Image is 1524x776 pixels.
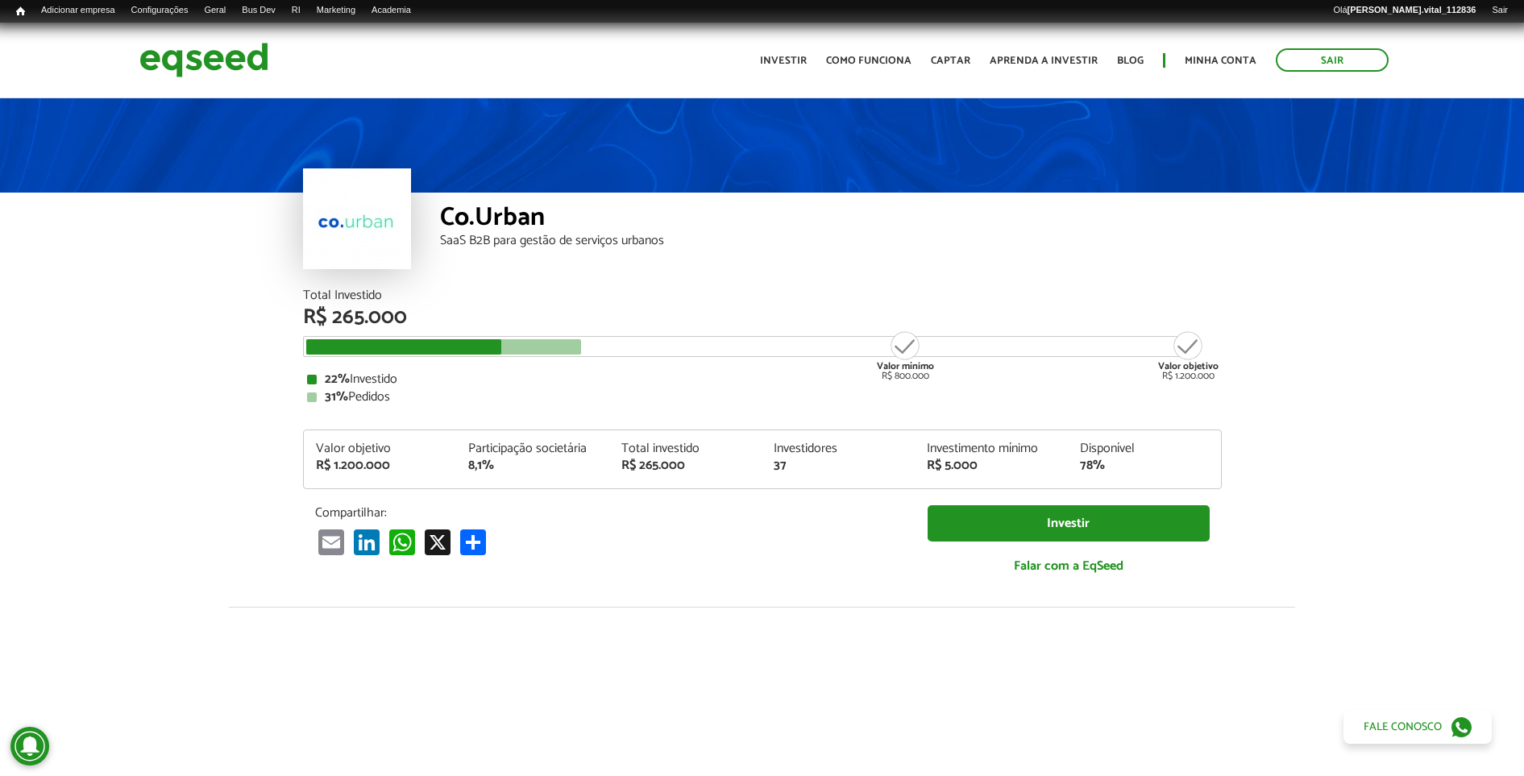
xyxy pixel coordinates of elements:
a: X [421,529,454,555]
div: R$ 1.200.000 [316,459,445,472]
div: Investido [307,373,1218,386]
strong: [PERSON_NAME].vital_112836 [1348,5,1476,15]
div: Co.Urban [440,205,1222,234]
div: Investimento mínimo [927,442,1056,455]
a: Fale conosco [1343,710,1492,744]
a: Captar [931,56,970,66]
strong: 22% [325,368,350,390]
a: Adicionar empresa [33,4,123,17]
a: Minha conta [1185,56,1256,66]
div: R$ 800.000 [875,330,936,381]
div: 78% [1080,459,1209,472]
div: Valor objetivo [316,442,445,455]
div: R$ 265.000 [621,459,750,472]
a: RI [284,4,309,17]
div: SaaS B2B para gestão de serviços urbanos [440,234,1222,247]
a: WhatsApp [386,529,418,555]
a: Email [315,529,347,555]
strong: Valor objetivo [1158,359,1219,374]
img: EqSeed [139,39,268,81]
div: R$ 5.000 [927,459,1056,472]
a: Bus Dev [234,4,284,17]
p: Compartilhar: [315,505,903,521]
div: Total investido [621,442,750,455]
div: 8,1% [468,459,597,472]
a: Marketing [309,4,363,17]
a: Início [8,4,33,19]
a: LinkedIn [351,529,383,555]
div: R$ 1.200.000 [1158,330,1219,381]
a: Sair [1276,48,1389,72]
a: Falar com a EqSeed [928,550,1210,583]
strong: 31% [325,386,348,408]
a: Compartilhar [457,529,489,555]
a: Configurações [123,4,197,17]
div: R$ 265.000 [303,307,1222,328]
span: Início [16,6,25,17]
div: Total Investido [303,289,1222,302]
a: Academia [363,4,419,17]
div: Disponível [1080,442,1209,455]
a: Como funciona [826,56,911,66]
div: Pedidos [307,391,1218,404]
a: Sair [1484,4,1516,17]
a: Geral [196,4,234,17]
a: Olá[PERSON_NAME].vital_112836 [1325,4,1484,17]
a: Aprenda a investir [990,56,1098,66]
div: Participação societária [468,442,597,455]
div: 37 [774,459,903,472]
a: Investir [760,56,807,66]
div: Investidores [774,442,903,455]
a: Investir [928,505,1210,542]
a: Blog [1117,56,1144,66]
strong: Valor mínimo [877,359,934,374]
